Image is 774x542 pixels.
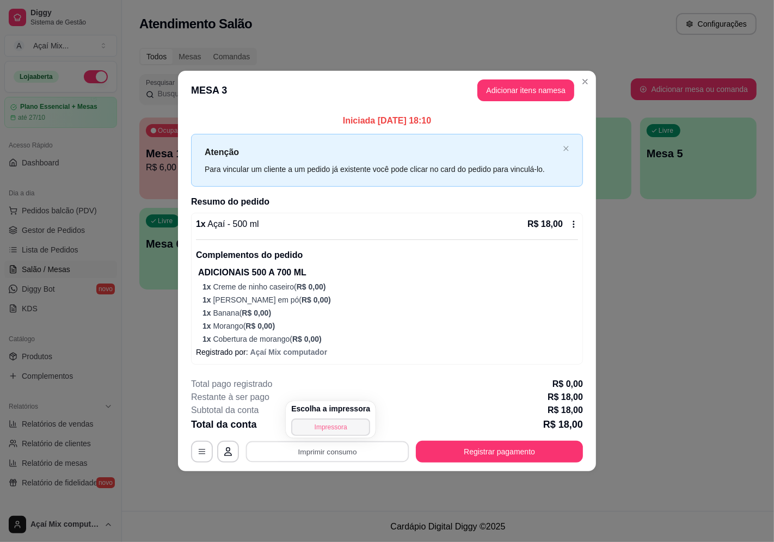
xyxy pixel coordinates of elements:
[302,295,331,304] span: R$ 0,00 )
[291,403,370,414] h4: Escolha a impressora
[191,195,583,208] h2: Resumo do pedido
[191,114,583,127] p: Iniciada [DATE] 18:10
[543,417,583,432] p: R$ 18,00
[202,335,213,343] span: 1 x
[548,404,583,417] p: R$ 18,00
[548,391,583,404] p: R$ 18,00
[196,249,578,262] p: Complementos do pedido
[198,266,578,279] p: ADICIONAIS 500 A 700 ML
[552,378,583,391] p: R$ 0,00
[242,309,271,317] span: R$ 0,00 )
[563,145,569,152] button: close
[246,441,409,463] button: Imprimir consumo
[178,71,596,110] header: MESA 3
[191,378,272,391] p: Total pago registrado
[527,218,563,231] p: R$ 18,00
[292,335,322,343] span: R$ 0,00 )
[477,79,574,101] button: Adicionar itens namesa
[205,163,558,175] div: Para vincular um cliente a um pedido já existente você pode clicar no card do pedido para vinculá...
[205,145,558,159] p: Atenção
[250,348,328,356] span: Açaí Mix computador
[202,309,213,317] span: 1 x
[202,281,578,292] p: Creme de ninho caseiro (
[202,321,578,331] p: Morango (
[191,417,257,432] p: Total da conta
[206,219,259,229] span: Açaí - 500 ml
[416,441,583,463] button: Registrar pagamento
[291,418,370,436] button: Impressora
[202,322,213,330] span: 1 x
[202,307,578,318] p: Banana (
[202,295,213,304] span: 1 x
[196,347,578,358] p: Registrado por:
[202,282,213,291] span: 1 x
[196,218,259,231] p: 1 x
[245,322,275,330] span: R$ 0,00 )
[576,73,594,90] button: Close
[202,334,578,344] p: Cobertura de morango (
[202,294,578,305] p: [PERSON_NAME] em pó (
[191,404,259,417] p: Subtotal da conta
[191,391,269,404] p: Restante à ser pago
[297,282,326,291] span: R$ 0,00 )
